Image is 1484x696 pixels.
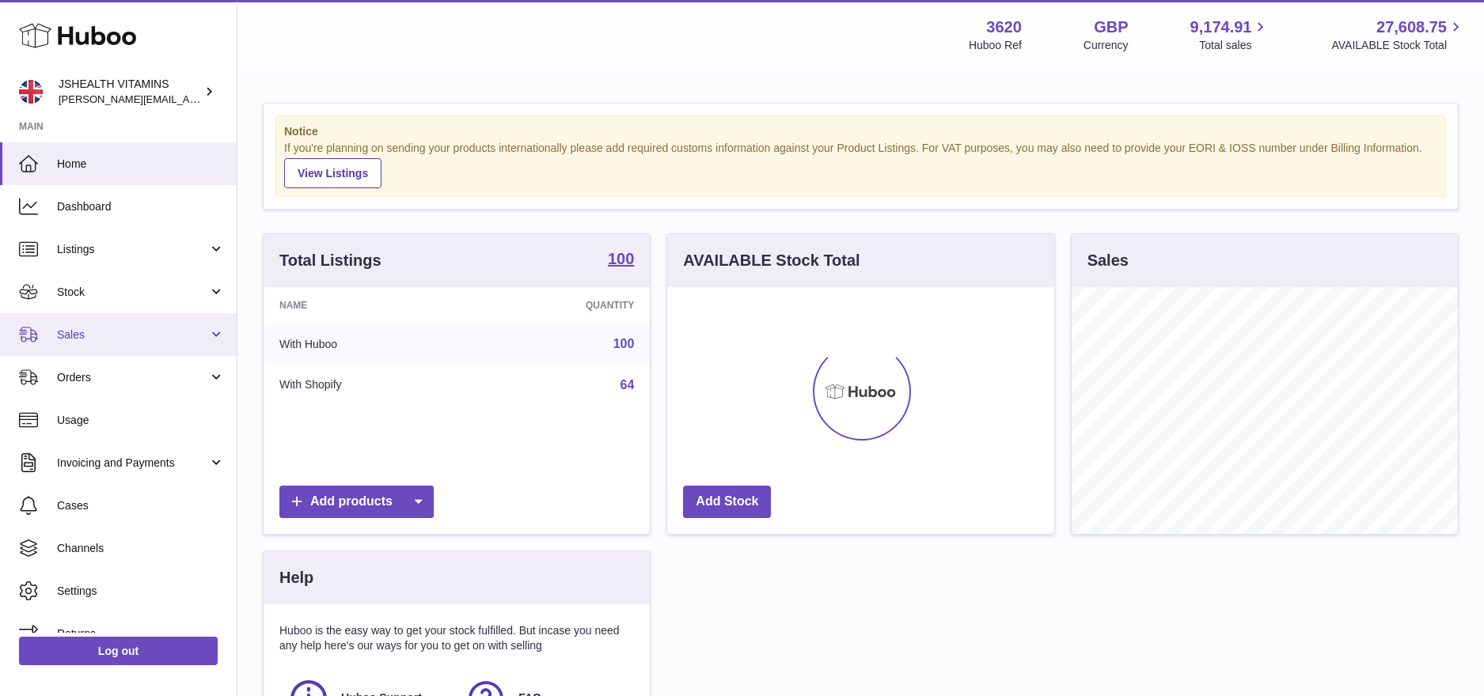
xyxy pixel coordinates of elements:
a: 100 [613,337,635,350]
span: Returns [57,626,225,641]
div: Huboo Ref [969,38,1022,53]
span: Stock [57,285,208,300]
h3: Total Listings [279,250,381,271]
span: [PERSON_NAME][EMAIL_ADDRESS][DOMAIN_NAME] [59,93,317,105]
h3: Sales [1087,250,1129,271]
div: If you're planning on sending your products internationally please add required customs informati... [284,141,1437,188]
p: Huboo is the easy way to get your stock fulfilled. But incase you need any help here's our ways f... [279,623,634,653]
strong: GBP [1094,17,1128,38]
img: francesca@jshealthvitamins.com [19,80,43,104]
div: JSHEALTH VITAMINS [59,77,201,107]
td: With Shopify [264,365,472,406]
strong: 100 [608,251,634,267]
span: Usage [57,413,225,428]
a: 100 [608,251,634,270]
span: Invoicing and Payments [57,456,208,471]
span: Channels [57,541,225,556]
span: Home [57,157,225,172]
a: View Listings [284,158,381,188]
span: AVAILABLE Stock Total [1331,38,1465,53]
span: Settings [57,584,225,599]
th: Quantity [472,287,650,323]
a: Add Stock [683,486,771,518]
a: Add products [279,486,434,518]
span: Listings [57,242,208,257]
th: Name [264,287,472,323]
span: 27,608.75 [1376,17,1447,38]
a: 64 [621,378,635,391]
span: Sales [57,327,208,342]
span: Total sales [1199,38,1270,53]
h3: AVAILABLE Stock Total [683,250,860,271]
span: Dashboard [57,199,225,214]
strong: Notice [284,124,1437,139]
span: 9,174.91 [1190,17,1252,38]
div: Currency [1084,38,1129,53]
span: Cases [57,498,225,513]
h3: Help [279,567,313,588]
span: Orders [57,370,208,385]
a: 27,608.75 AVAILABLE Stock Total [1331,17,1465,53]
a: Log out [19,637,218,665]
a: 9,174.91 Total sales [1190,17,1270,53]
td: With Huboo [264,323,472,365]
strong: 3620 [986,17,1022,38]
